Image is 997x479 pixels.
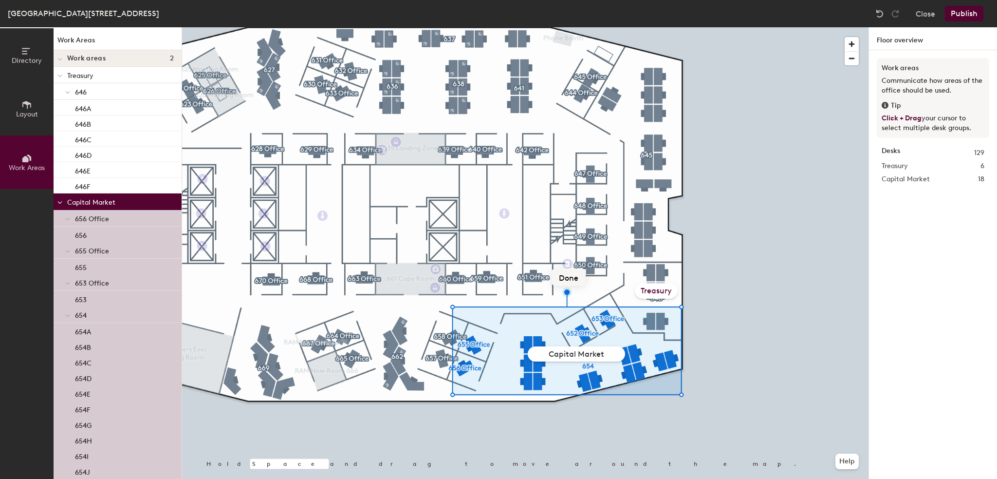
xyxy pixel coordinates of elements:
[916,6,935,21] button: Close
[75,434,92,445] p: 654H
[75,229,87,240] p: 656
[875,9,885,19] img: Undo
[75,133,92,144] p: 646C
[67,55,106,62] span: Work areas
[945,6,983,21] button: Publish
[75,164,91,175] p: 646E
[54,35,182,50] h1: Work Areas
[9,164,45,172] span: Work Areas
[75,88,87,96] span: 646
[835,454,859,469] button: Help
[869,27,997,50] h1: Floor overview
[882,114,922,122] span: Click + Drag
[67,69,174,81] p: Treasury
[75,215,109,223] span: 656 Office
[75,465,90,477] p: 654J
[75,450,89,461] p: 654I
[882,100,984,111] div: Tip
[75,149,92,160] p: 646D
[882,76,984,96] p: Communicate how areas of the office should be used.
[75,293,87,304] p: 653
[75,325,91,336] p: 654A
[978,174,984,185] span: 18
[75,261,87,272] p: 655
[890,9,900,19] img: Redo
[12,57,42,65] span: Directory
[75,247,109,255] span: 655 Office
[882,174,930,185] span: Capital Market
[980,161,984,172] span: 6
[75,387,91,399] p: 654E
[75,419,92,430] p: 654G
[75,403,90,414] p: 654F
[16,110,38,118] span: Layout
[974,148,984,158] span: 129
[67,195,174,208] p: Capital Market
[635,283,678,299] div: Treasury
[552,268,586,286] button: Done
[882,148,900,158] strong: Desks
[882,63,984,74] h3: Work areas
[75,341,91,352] p: 654B
[75,279,109,287] span: 653 Office
[75,102,91,113] p: 646A
[75,117,91,129] p: 646B
[170,55,174,62] span: 2
[8,7,159,19] div: [GEOGRAPHIC_DATA][STREET_ADDRESS]
[75,311,87,320] span: 654
[75,180,90,191] p: 646F
[882,114,984,133] p: your cursor to select multiple desk groups.
[75,356,92,367] p: 654C
[75,372,92,383] p: 654D
[882,161,908,172] span: Treasury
